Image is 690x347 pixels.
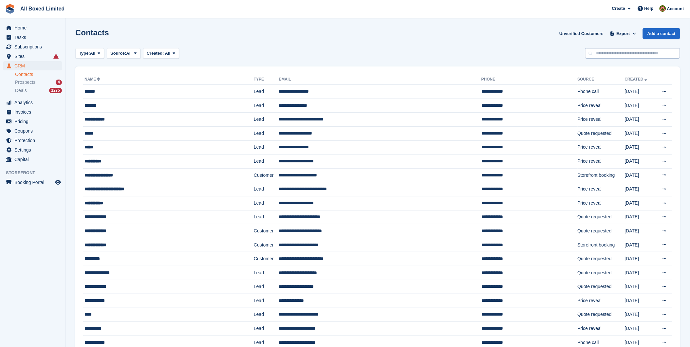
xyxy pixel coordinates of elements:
td: [DATE] [625,224,655,238]
td: [DATE] [625,238,655,252]
th: Source [578,74,625,85]
span: Analytics [14,98,54,107]
button: Export [609,28,638,39]
span: Tasks [14,33,54,42]
span: Storefront [6,170,65,176]
a: menu [3,107,62,117]
h1: Contacts [75,28,109,37]
a: menu [3,23,62,32]
img: Sharon Hawkins [660,5,666,12]
td: Customer [254,238,279,252]
td: [DATE] [625,140,655,155]
td: Phone call [578,85,625,99]
td: Price reveal [578,155,625,169]
a: menu [3,145,62,155]
span: Subscriptions [14,42,54,51]
span: Coupons [14,126,54,136]
td: [DATE] [625,99,655,113]
td: Price reveal [578,196,625,210]
th: Type [254,74,279,85]
a: menu [3,117,62,126]
a: menu [3,136,62,145]
td: Lead [254,85,279,99]
td: Lead [254,196,279,210]
a: Unverified Customers [557,28,606,39]
td: Lead [254,99,279,113]
td: Lead [254,210,279,224]
a: menu [3,155,62,164]
td: [DATE] [625,294,655,308]
a: Deals 1275 [15,87,62,94]
span: Protection [14,136,54,145]
td: Quote requested [578,308,625,322]
span: Home [14,23,54,32]
td: [DATE] [625,155,655,169]
td: Price reveal [578,294,625,308]
td: Lead [254,280,279,294]
span: Type: [79,50,90,57]
a: Created [625,77,649,82]
th: Phone [481,74,578,85]
td: Storefront booking [578,238,625,252]
span: Booking Portal [14,178,54,187]
span: Export [617,30,630,37]
td: Lead [254,155,279,169]
span: Settings [14,145,54,155]
td: [DATE] [625,210,655,224]
div: 4 [56,80,62,85]
img: stora-icon-8386f47178a22dfd0bd8f6a31ec36ba5ce8667c1dd55bd0f319d3a0aa187defe.svg [5,4,15,14]
span: Create [612,5,625,12]
td: Storefront booking [578,168,625,182]
td: Lead [254,140,279,155]
td: Price reveal [578,99,625,113]
td: Price reveal [578,113,625,127]
a: menu [3,98,62,107]
span: All [126,50,132,57]
span: Invoices [14,107,54,117]
span: Capital [14,155,54,164]
td: Lead [254,308,279,322]
button: Source: All [107,48,140,59]
button: Created: All [143,48,179,59]
span: Help [644,5,654,12]
span: Deals [15,87,27,94]
td: Lead [254,113,279,127]
a: menu [3,52,62,61]
a: Contacts [15,71,62,78]
td: [DATE] [625,252,655,266]
td: Lead [254,182,279,196]
td: Customer [254,224,279,238]
a: Preview store [54,178,62,186]
td: [DATE] [625,168,655,182]
td: Price reveal [578,322,625,336]
span: Pricing [14,117,54,126]
a: menu [3,33,62,42]
a: menu [3,61,62,70]
td: Lead [254,294,279,308]
td: [DATE] [625,196,655,210]
td: Lead [254,322,279,336]
span: All [90,50,96,57]
td: Quote requested [578,280,625,294]
span: All [165,51,171,56]
span: CRM [14,61,54,70]
a: Prospects 4 [15,79,62,86]
td: Quote requested [578,224,625,238]
span: Source: [110,50,126,57]
td: [DATE] [625,126,655,140]
span: Prospects [15,79,35,85]
td: [DATE] [625,308,655,322]
a: menu [3,178,62,187]
a: menu [3,126,62,136]
td: [DATE] [625,113,655,127]
td: [DATE] [625,280,655,294]
button: Type: All [75,48,104,59]
a: All Boxed Limited [18,3,67,14]
td: [DATE] [625,85,655,99]
a: Name [84,77,101,82]
td: Price reveal [578,140,625,155]
span: Created: [147,51,164,56]
td: Customer [254,252,279,266]
div: 1275 [49,88,62,93]
td: Lead [254,126,279,140]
